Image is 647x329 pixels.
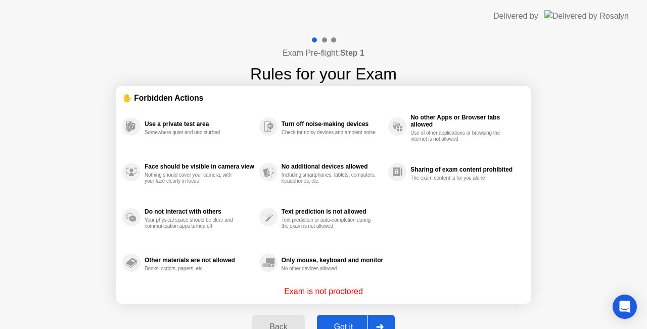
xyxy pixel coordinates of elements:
[284,285,363,298] p: Exam is not proctored
[282,217,377,229] div: Text prediction or auto-completion during the exam is not allowed
[410,130,506,142] div: Use of other applications or browsing the internet is not allowed
[145,208,254,215] div: Do not interact with others
[282,257,383,264] div: Only mouse, keyboard and monitor
[250,62,397,86] h1: Rules for your Exam
[145,266,240,272] div: Books, scripts, papers, etc
[145,172,240,184] div: Nothing should cover your camera, with your face clearly in focus
[145,120,254,128] div: Use a private test area
[282,208,383,215] div: Text prediction is not allowed
[282,130,377,136] div: Check for noisy devices and ambient noise
[613,295,637,319] div: Open Intercom Messenger
[145,217,240,229] div: Your physical space should be clear and communication apps turned off
[410,114,520,128] div: No other Apps or Browser tabs allowed
[145,130,240,136] div: Somewhere quiet and undisturbed
[493,10,538,22] div: Delivered by
[410,175,506,181] div: The exam content is for you alone
[283,47,364,59] h4: Exam Pre-flight:
[282,172,377,184] div: Including smartphones, tablets, computers, headphones, etc.
[544,10,629,22] img: Delivered by Rosalyn
[282,120,383,128] div: Turn off noise-making devices
[282,266,377,272] div: No other devices allowed
[282,163,383,170] div: No additional devices allowed
[340,49,364,57] b: Step 1
[122,92,525,104] div: ✋ Forbidden Actions
[410,166,520,173] div: Sharing of exam content prohibited
[145,163,254,170] div: Face should be visible in camera view
[145,257,254,264] div: Other materials are not allowed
